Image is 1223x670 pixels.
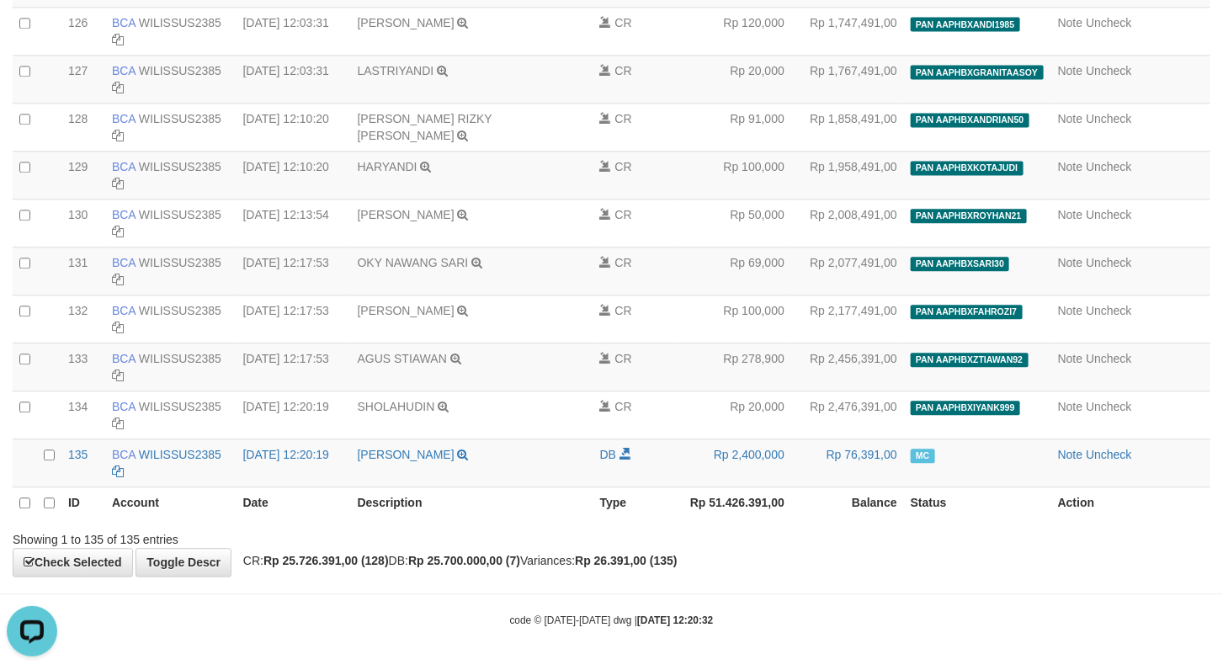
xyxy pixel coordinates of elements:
[1058,16,1083,29] a: Note
[1086,352,1131,365] a: Uncheck
[1086,400,1131,413] a: Uncheck
[911,209,1027,223] span: PAN AAPHBXROYHAN21
[358,208,455,221] a: [PERSON_NAME]
[237,391,351,439] td: [DATE] 12:20:19
[675,7,792,55] td: Rp 120,000
[911,161,1024,175] span: PAN AAPHBXKOTAJUDI
[7,7,57,57] button: Open LiveChat chat widget
[675,439,792,487] td: Rp 2,400,000
[112,321,124,334] a: Copy WILISSUS2385 to clipboard
[139,208,221,221] a: WILISSUS2385
[791,295,904,343] td: Rp 2,177,491,00
[1058,448,1083,461] a: Note
[112,369,124,382] a: Copy WILISSUS2385 to clipboard
[911,65,1044,79] span: PAN AAPHBXGRANITAASOY
[1058,64,1083,77] a: Note
[791,151,904,199] td: Rp 1,958,491,00
[358,304,455,317] a: [PERSON_NAME]
[358,400,435,413] a: SHOLAHUDIN
[13,524,497,548] div: Showing 1 to 135 of 135 entries
[139,160,221,173] a: WILISSUS2385
[600,448,616,461] span: DB
[112,160,136,173] span: BCA
[675,103,792,151] td: Rp 91,000
[791,487,904,518] th: Balance
[1086,160,1131,173] a: Uncheck
[112,16,136,29] span: BCA
[112,352,136,365] span: BCA
[358,160,417,173] a: HARYANDI
[358,352,447,365] a: AGUS STIAWAN
[615,256,632,269] span: CR
[61,103,105,151] td: 128
[237,55,351,103] td: [DATE] 12:03:31
[263,554,389,567] strong: Rp 25.726.391,00 (128)
[358,448,455,461] a: [PERSON_NAME]
[911,305,1023,319] span: PAN AAPHBXFAHROZI7
[358,256,469,269] a: OKY NAWANG SARI
[408,554,520,567] strong: Rp 25.700.000,00 (7)
[1058,304,1083,317] a: Note
[615,352,632,365] span: CR
[615,112,632,125] span: CR
[1086,256,1131,269] a: Uncheck
[13,548,133,577] a: Check Selected
[136,548,231,577] a: Toggle Descr
[112,448,136,461] span: BCA
[911,113,1029,127] span: PAN AAPHBXANDRIAN50
[911,353,1029,367] span: PAN AAPHBXZTIAWAN92
[112,304,136,317] span: BCA
[139,352,221,365] a: WILISSUS2385
[358,112,492,142] a: [PERSON_NAME] RIZKY [PERSON_NAME]
[112,417,124,430] a: Copy WILISSUS2385 to clipboard
[1086,64,1131,77] a: Uncheck
[615,400,632,413] span: CR
[675,295,792,343] td: Rp 100,000
[112,225,124,238] a: Copy WILISSUS2385 to clipboard
[237,199,351,247] td: [DATE] 12:13:54
[1086,16,1131,29] a: Uncheck
[675,391,792,439] td: Rp 20,000
[139,64,221,77] a: WILISSUS2385
[139,448,221,461] a: WILISSUS2385
[1058,208,1083,221] a: Note
[1086,208,1131,221] a: Uncheck
[237,151,351,199] td: [DATE] 12:10:20
[1058,256,1083,269] a: Note
[112,273,124,286] a: Copy WILISSUS2385 to clipboard
[105,487,237,518] th: Account
[112,81,124,94] a: Copy WILISSUS2385 to clipboard
[237,439,351,487] td: [DATE] 12:20:19
[904,487,1051,518] th: Status
[112,208,136,221] span: BCA
[358,64,434,77] a: LASTRIYANDI
[675,151,792,199] td: Rp 100,000
[1058,112,1083,125] a: Note
[112,465,124,478] a: Copy WILISSUS2385 to clipboard
[911,257,1010,271] span: PAN AAPHBXSARI30
[615,16,632,29] span: CR
[112,129,124,142] a: Copy WILISSUS2385 to clipboard
[61,487,105,518] th: ID
[61,151,105,199] td: 129
[675,343,792,391] td: Rp 278,900
[1051,487,1210,518] th: Action
[675,55,792,103] td: Rp 20,000
[911,17,1020,31] span: PAN AAPHBXANDI1985
[139,256,221,269] a: WILISSUS2385
[235,554,678,567] span: CR: DB: Variances:
[1086,112,1131,125] a: Uncheck
[358,16,455,29] a: [PERSON_NAME]
[675,487,792,518] th: Rp 51.426.391,00
[615,208,632,221] span: CR
[139,112,221,125] a: WILISSUS2385
[510,614,714,626] small: code © [DATE]-[DATE] dwg |
[61,247,105,295] td: 131
[112,64,136,77] span: BCA
[139,304,221,317] a: WILISSUS2385
[112,33,124,46] a: Copy WILISSUS2385 to clipboard
[675,247,792,295] td: Rp 69,000
[61,295,105,343] td: 132
[139,16,221,29] a: WILISSUS2385
[237,343,351,391] td: [DATE] 12:17:53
